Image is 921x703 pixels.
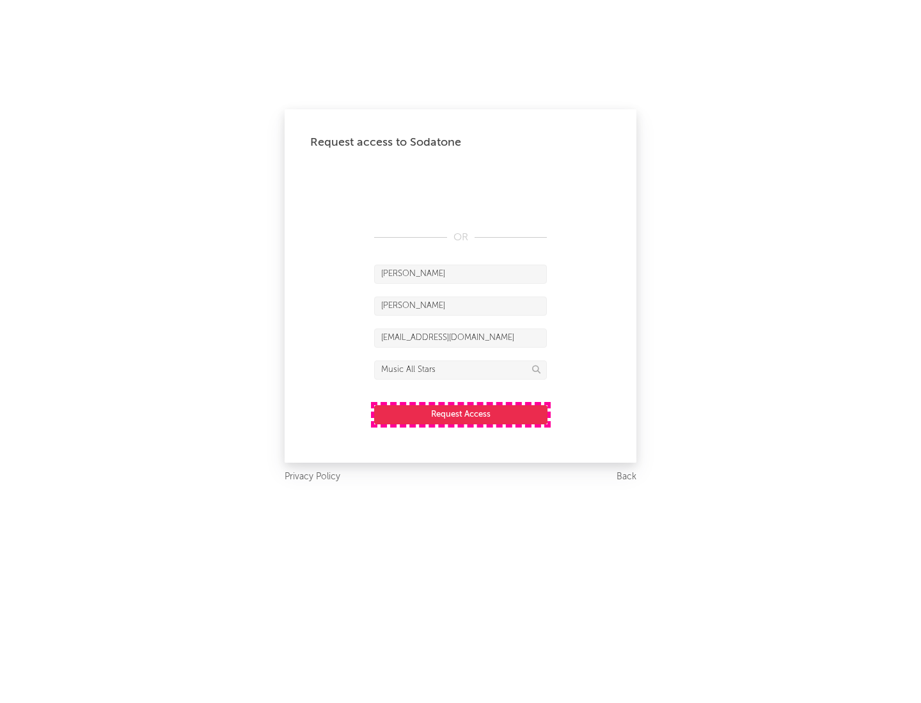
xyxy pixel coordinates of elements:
input: Last Name [374,297,547,316]
div: Request access to Sodatone [310,135,611,150]
input: Division [374,360,547,380]
input: First Name [374,265,547,284]
a: Privacy Policy [285,469,340,485]
button: Request Access [374,405,547,424]
a: Back [617,469,636,485]
input: Email [374,328,547,348]
div: OR [374,230,547,245]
